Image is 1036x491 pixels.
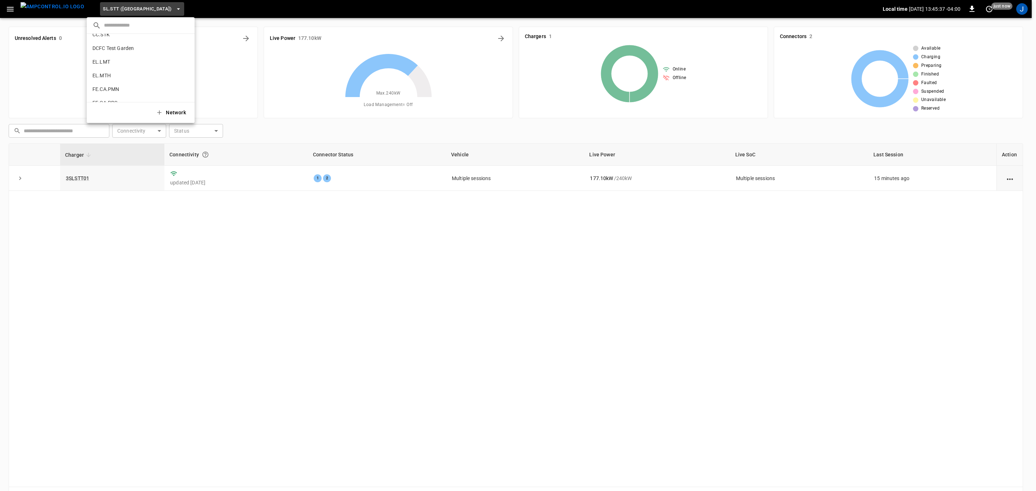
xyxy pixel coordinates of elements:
[92,99,117,106] p: FE.CA.PRS
[92,72,111,79] p: EL.MTH
[92,31,110,38] p: CC.STK
[151,105,192,120] button: Network
[92,45,134,52] p: DCFC Test Garden
[92,86,119,93] p: FE.CA.PMN
[92,58,110,65] p: EL.LMT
